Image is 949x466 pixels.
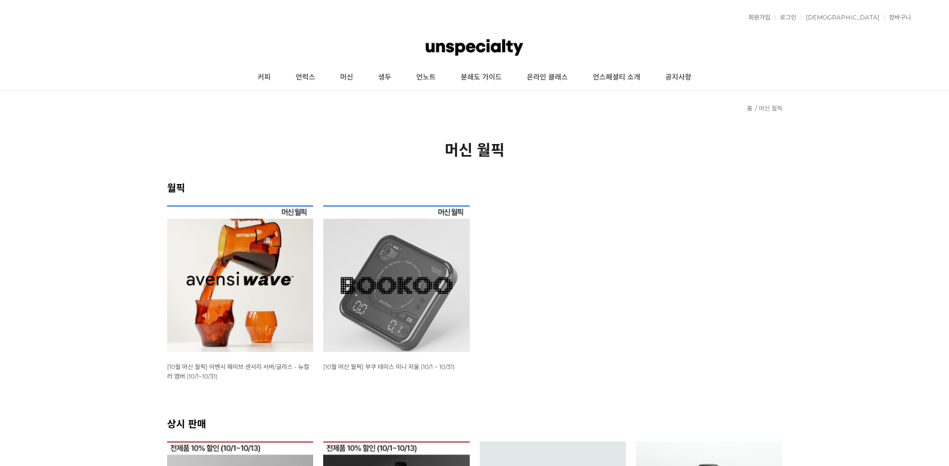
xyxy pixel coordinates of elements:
[747,104,752,112] a: 홈
[404,65,448,90] a: 언노트
[167,180,782,194] h2: 월픽
[366,65,404,90] a: 생두
[801,14,879,20] a: [DEMOGRAPHIC_DATA]
[426,32,523,62] img: 언스페셜티 몰
[775,14,796,20] a: 로그인
[323,205,470,352] img: [10월 머신 월픽] 부쿠 테미스 미니 저울 (10/1 ~ 10/31)
[448,65,514,90] a: 분쇄도 가이드
[514,65,580,90] a: 온라인 클래스
[245,65,283,90] a: 커피
[167,362,309,380] a: [10월 머신 월픽] 아벤시 웨이브 센서리 서버/글라스 - 뉴컬러 앰버 (10/1~10/31)
[167,416,782,430] h2: 상시 판매
[580,65,653,90] a: 언스페셜티 소개
[167,205,314,352] img: [10월 머신 월픽] 아벤시 웨이브 센서리 서버/글라스 - 뉴컬러 앰버 (10/1~10/31)
[759,104,782,112] a: 머신 월픽
[653,65,704,90] a: 공지사항
[743,14,770,20] a: 회원가입
[884,14,911,20] a: 장바구니
[283,65,328,90] a: 언럭스
[323,362,455,370] a: [10월 머신 월픽] 부쿠 테미스 미니 저울 (10/1 ~ 10/31)
[328,65,366,90] a: 머신
[167,138,782,160] h2: 머신 월픽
